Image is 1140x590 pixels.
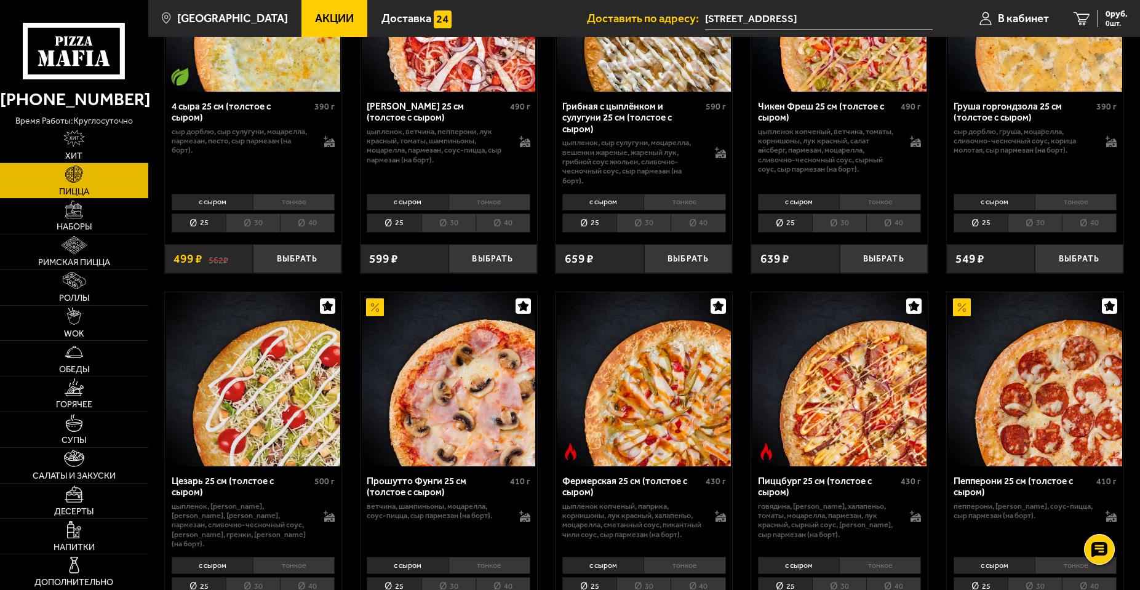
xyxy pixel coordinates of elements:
span: Роллы [59,294,89,303]
p: цыпленок копченый, ветчина, томаты, корнишоны, лук красный, салат айсберг, пармезан, моцарелла, с... [758,127,898,174]
span: 430 г [706,476,726,487]
button: Выбрать [840,244,928,273]
p: цыпленок, ветчина, пепперони, лук красный, томаты, шампиньоны, моцарелла, пармезан, соус-пицца, с... [367,127,507,165]
span: 0 руб. [1106,10,1128,18]
span: 659 ₽ [565,253,594,265]
span: Салаты и закуски [33,472,116,480]
span: Обеды [59,365,89,374]
button: Выбрать [644,244,732,273]
span: 590 г [706,102,726,112]
span: WOK [64,330,84,338]
li: 30 [1008,213,1062,232]
li: тонкое [448,557,530,573]
div: Фермерская 25 см (толстое с сыром) [562,476,703,498]
s: 562 ₽ [209,253,228,265]
p: цыпленок копченый, паприка, корнишоны, лук красный, халапеньо, моцарелла, сметанный соус, пикантн... [562,501,703,540]
p: цыпленок, сыр сулугуни, моцарелла, вешенки жареные, жареный лук, грибной соус Жюльен, сливочно-че... [562,138,703,185]
span: 490 г [510,102,530,112]
li: с сыром [172,557,253,573]
span: 490 г [901,102,921,112]
span: 390 г [314,102,335,112]
li: 25 [367,213,421,232]
span: 0 шт. [1106,20,1128,27]
img: Вегетарианское блюдо [171,68,189,86]
li: 40 [1062,213,1117,232]
a: АкционныйПепперони 25 см (толстое с сыром) [947,292,1123,466]
li: с сыром [562,194,644,210]
li: с сыром [954,194,1035,210]
a: Острое блюдоПиццбург 25 см (толстое с сыром) [751,292,928,466]
li: 40 [476,213,530,232]
li: 40 [280,213,335,232]
img: 15daf4d41897b9f0e9f617042186c801.svg [434,10,452,28]
a: АкционныйПрошутто Фунги 25 см (толстое с сыром) [361,292,537,466]
span: 500 г [314,476,335,487]
li: 30 [226,213,280,232]
span: Римская пицца [38,258,110,267]
span: [GEOGRAPHIC_DATA] [177,13,288,25]
span: Наборы [57,223,92,231]
div: 4 сыра 25 см (толстое с сыром) [172,101,312,124]
li: тонкое [1035,557,1117,573]
span: Горячее [56,401,92,409]
li: тонкое [448,194,530,210]
li: 30 [421,213,476,232]
p: сыр дорблю, груша, моцарелла, сливочно-чесночный соус, корица молотая, сыр пармезан (на борт). [954,127,1094,155]
span: В кабинет [998,13,1049,25]
li: с сыром [367,557,448,573]
li: тонкое [839,557,921,573]
li: 40 [671,213,725,232]
span: Хит [65,152,82,161]
span: проспект Крузенштерна, 4 [705,7,933,30]
span: Супы [62,436,86,445]
li: 30 [616,213,671,232]
span: Дополнительно [34,578,113,587]
span: 410 г [510,476,530,487]
img: Фермерская 25 см (толстое с сыром) [557,292,731,466]
button: Выбрать [1035,244,1123,273]
p: сыр дорблю, сыр сулугуни, моцарелла, пармезан, песто, сыр пармезан (на борт). [172,127,312,155]
li: с сыром [562,557,644,573]
span: 390 г [1096,102,1117,112]
span: 430 г [901,476,921,487]
div: Пепперони 25 см (толстое с сыром) [954,476,1094,498]
div: Грибная с цыплёнком и сулугуни 25 см (толстое с сыром) [562,101,703,135]
li: тонкое [1035,194,1117,210]
li: с сыром [172,194,253,210]
img: Прошутто Фунги 25 см (толстое с сыром) [362,292,536,466]
li: с сыром [367,194,448,210]
div: Чикен Фреш 25 см (толстое с сыром) [758,101,898,124]
img: Цезарь 25 см (толстое с сыром) [166,292,340,466]
li: тонкое [644,557,725,573]
li: 25 [562,213,616,232]
li: с сыром [758,194,839,210]
span: 410 г [1096,476,1117,487]
span: Десерты [54,508,94,516]
img: Акционный [953,298,971,316]
span: 639 ₽ [760,253,789,265]
li: тонкое [253,194,335,210]
p: ветчина, шампиньоны, моцарелла, соус-пицца, сыр пармезан (на борт). [367,501,507,520]
div: Груша горгондзола 25 см (толстое с сыром) [954,101,1094,124]
img: Острое блюдо [562,443,580,461]
li: 25 [172,213,226,232]
li: тонкое [839,194,921,210]
li: с сыром [954,557,1035,573]
span: 599 ₽ [369,253,398,265]
img: Острое блюдо [757,443,775,461]
input: Ваш адрес доставки [705,7,933,30]
div: [PERSON_NAME] 25 см (толстое с сыром) [367,101,507,124]
span: Пицца [59,188,89,196]
img: Пепперони 25 см (толстое с сыром) [948,292,1122,466]
span: 549 ₽ [955,253,984,265]
span: Акции [315,13,354,25]
span: Доставить по адресу: [587,13,705,25]
button: Выбрать [253,244,341,273]
li: 40 [866,213,921,232]
button: Выбрать [448,244,536,273]
a: Цезарь 25 см (толстое с сыром) [165,292,341,466]
span: 499 ₽ [173,253,202,265]
img: Акционный [366,298,384,316]
p: говядина, [PERSON_NAME], халапеньо, томаты, моцарелла, пармезан, лук красный, сырный соус, [PERSO... [758,501,898,540]
a: Острое блюдоФермерская 25 см (толстое с сыром) [556,292,732,466]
